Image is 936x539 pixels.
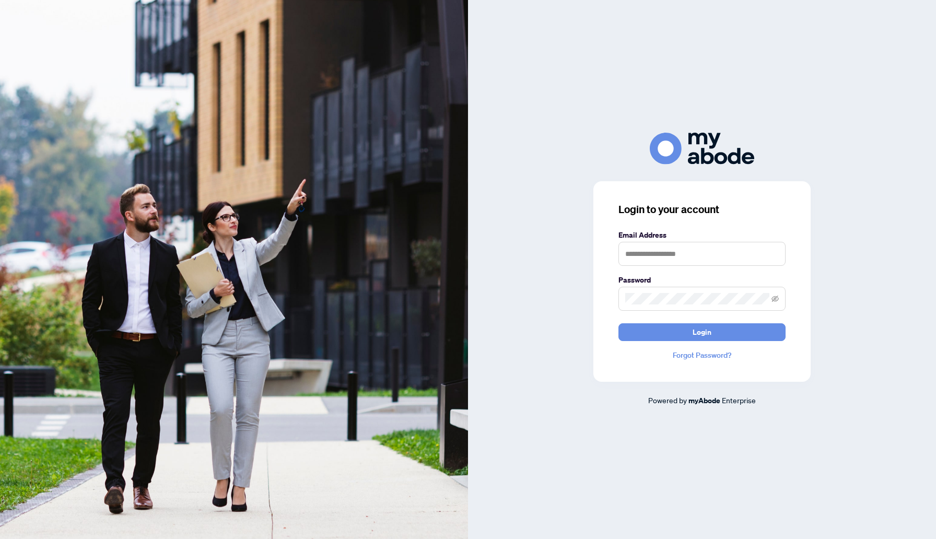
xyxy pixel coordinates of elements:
[688,395,720,406] a: myAbode
[722,395,756,405] span: Enterprise
[618,274,786,286] label: Password
[648,395,687,405] span: Powered by
[650,133,754,165] img: ma-logo
[618,229,786,241] label: Email Address
[618,323,786,341] button: Login
[693,324,711,341] span: Login
[618,202,786,217] h3: Login to your account
[771,295,779,302] span: eye-invisible
[618,349,786,361] a: Forgot Password?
